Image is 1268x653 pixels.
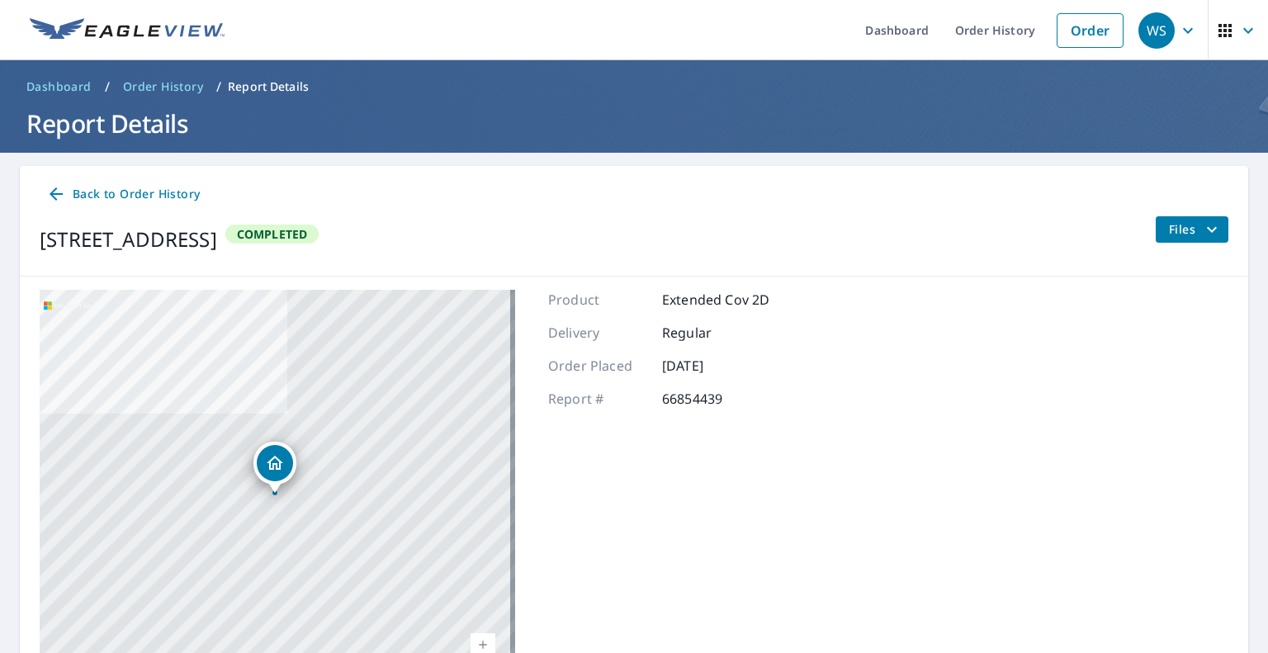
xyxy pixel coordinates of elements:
p: Report Details [228,78,309,95]
p: Report # [548,389,647,409]
p: Delivery [548,323,647,343]
p: Product [548,290,647,310]
div: WS [1138,12,1175,49]
a: Order History [116,73,210,100]
span: Back to Order History [46,184,200,205]
h1: Report Details [20,106,1248,140]
span: Completed [227,226,318,242]
span: Files [1169,220,1222,239]
p: [DATE] [662,356,761,376]
p: Extended Cov 2D [662,290,769,310]
a: Dashboard [20,73,98,100]
li: / [105,77,110,97]
img: EV Logo [30,18,225,43]
div: Dropped pin, building 1, Residential property, 11990 White Oak Lndg Conroe, TX 77385 [253,442,296,493]
a: Order [1057,13,1124,48]
p: 66854439 [662,389,761,409]
span: Dashboard [26,78,92,95]
div: [STREET_ADDRESS] [40,225,217,254]
a: Back to Order History [40,179,206,210]
p: Regular [662,323,761,343]
p: Order Placed [548,356,647,376]
li: / [216,77,221,97]
span: Order History [123,78,203,95]
button: filesDropdownBtn-66854439 [1155,216,1228,243]
nav: breadcrumb [20,73,1248,100]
